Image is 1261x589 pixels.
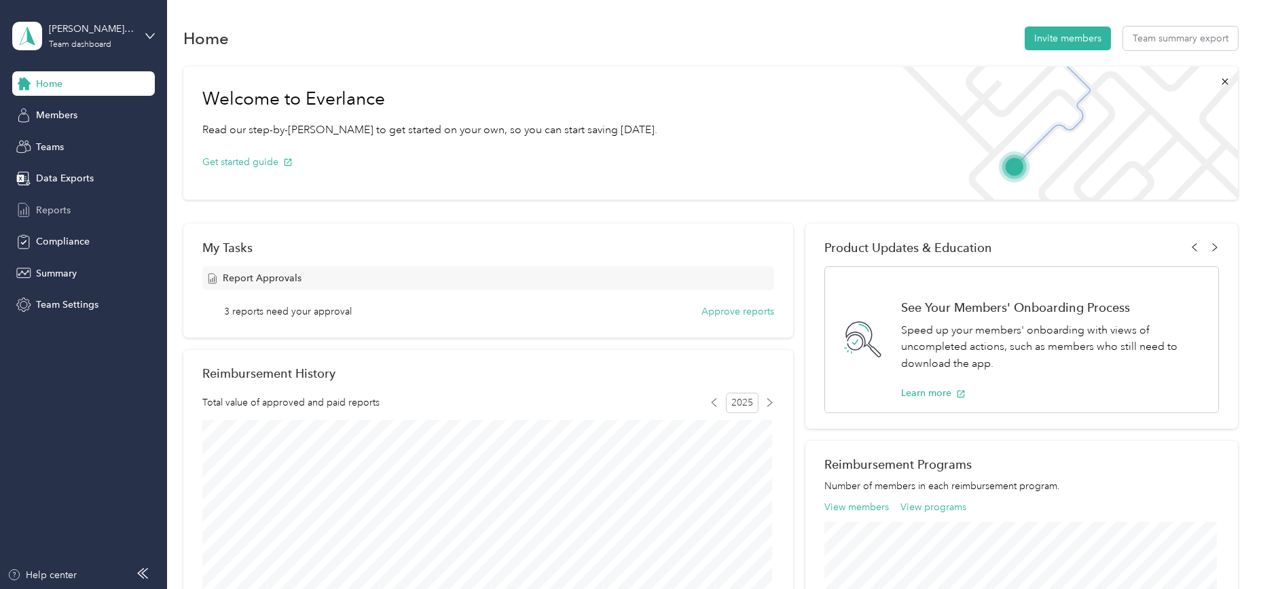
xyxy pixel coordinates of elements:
[183,31,229,46] h1: Home
[202,155,293,169] button: Get started guide
[202,122,657,139] p: Read our step-by-[PERSON_NAME] to get started on your own, so you can start saving [DATE].
[49,41,111,49] div: Team dashboard
[36,203,71,217] span: Reports
[901,322,1204,372] p: Speed up your members' onboarding with views of uncompleted actions, such as members who still ne...
[824,479,1219,493] p: Number of members in each reimbursement program.
[889,67,1237,200] img: Welcome to everlance
[36,171,94,185] span: Data Exports
[900,500,966,514] button: View programs
[224,304,352,319] span: 3 reports need your approval
[36,298,98,312] span: Team Settings
[36,140,64,154] span: Teams
[701,304,774,319] button: Approve reports
[824,240,992,255] span: Product Updates & Education
[901,386,966,400] button: Learn more
[223,271,301,285] span: Report Approvals
[36,108,77,122] span: Members
[202,366,335,380] h2: Reimbursement History
[1025,26,1111,50] button: Invite members
[901,300,1204,315] h1: See Your Members' Onboarding Process
[202,88,657,110] h1: Welcome to Everlance
[7,568,77,582] button: Help center
[36,77,62,91] span: Home
[202,240,774,255] div: My Tasks
[202,395,380,410] span: Total value of approved and paid reports
[36,234,90,249] span: Compliance
[726,393,759,413] span: 2025
[49,22,134,36] div: [PERSON_NAME] Team
[1123,26,1238,50] button: Team summary export
[824,457,1219,471] h2: Reimbursement Programs
[36,266,77,281] span: Summary
[1185,513,1261,589] iframe: Everlance-gr Chat Button Frame
[824,500,889,514] button: View members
